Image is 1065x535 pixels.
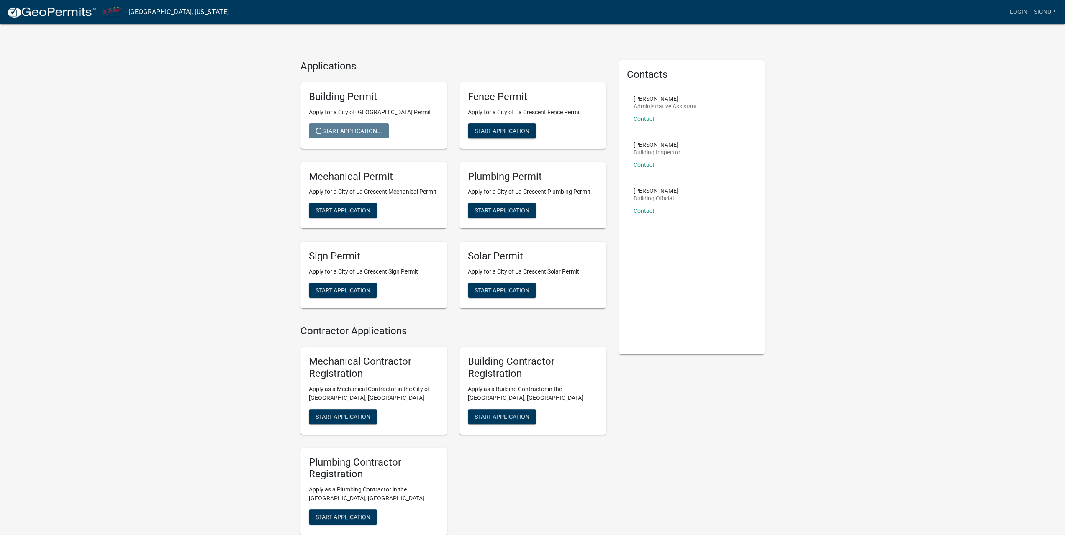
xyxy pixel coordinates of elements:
[475,287,529,294] span: Start Application
[634,161,654,168] a: Contact
[634,142,680,148] p: [PERSON_NAME]
[309,509,377,525] button: Start Application
[309,187,439,196] p: Apply for a City of La Crescent Mechanical Permit
[316,514,370,520] span: Start Application
[475,207,529,214] span: Start Application
[468,283,536,298] button: Start Application
[309,356,439,380] h5: Mechanical Contractor Registration
[468,203,536,218] button: Start Application
[1006,4,1031,20] a: Login
[309,485,439,503] p: Apply as a Plumbing Contractor in the [GEOGRAPHIC_DATA], [GEOGRAPHIC_DATA]
[309,123,389,138] button: Start Application...
[468,123,536,138] button: Start Application
[627,69,757,81] h5: Contacts
[634,188,678,194] p: [PERSON_NAME]
[468,171,598,183] h5: Plumbing Permit
[309,108,439,117] p: Apply for a City of [GEOGRAPHIC_DATA] Permit
[634,96,697,102] p: [PERSON_NAME]
[309,456,439,481] h5: Plumbing Contractor Registration
[468,187,598,196] p: Apply for a City of La Crescent Plumbing Permit
[634,149,680,155] p: Building Inspector
[468,267,598,276] p: Apply for a City of La Crescent Solar Permit
[475,413,529,420] span: Start Application
[634,207,654,214] a: Contact
[309,283,377,298] button: Start Application
[316,207,370,214] span: Start Application
[468,108,598,117] p: Apply for a City of La Crescent Fence Permit
[1031,4,1058,20] a: Signup
[634,103,697,109] p: Administrative Assistant
[103,6,122,18] img: City of La Crescent, Minnesota
[309,91,439,103] h5: Building Permit
[309,171,439,183] h5: Mechanical Permit
[128,5,229,19] a: [GEOGRAPHIC_DATA], [US_STATE]
[634,195,678,201] p: Building Official
[316,413,370,420] span: Start Application
[309,409,377,424] button: Start Application
[468,385,598,402] p: Apply as a Building Contractor in the [GEOGRAPHIC_DATA], [GEOGRAPHIC_DATA]
[316,127,382,134] span: Start Application...
[634,115,654,122] a: Contact
[468,409,536,424] button: Start Application
[300,60,606,315] wm-workflow-list-section: Applications
[309,267,439,276] p: Apply for a City of La Crescent Sign Permit
[309,203,377,218] button: Start Application
[475,127,529,134] span: Start Application
[309,250,439,262] h5: Sign Permit
[316,287,370,294] span: Start Application
[300,325,606,337] h4: Contractor Applications
[300,60,606,72] h4: Applications
[468,356,598,380] h5: Building Contractor Registration
[309,385,439,402] p: Apply as a Mechanical Contractor in the City of [GEOGRAPHIC_DATA], [GEOGRAPHIC_DATA]
[468,91,598,103] h5: Fence Permit
[468,250,598,262] h5: Solar Permit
